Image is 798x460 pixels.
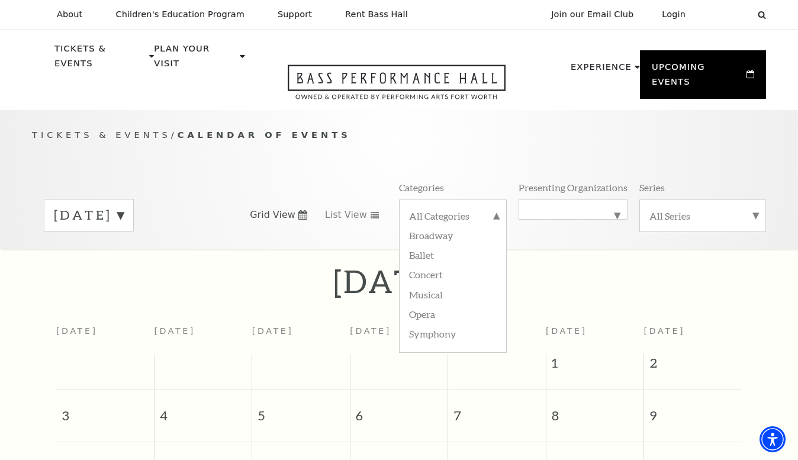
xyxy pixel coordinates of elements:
[155,390,252,431] span: 4
[546,390,643,431] span: 8
[409,304,497,323] label: Opera
[178,130,351,140] span: Calendar of Events
[409,284,497,304] label: Musical
[652,60,744,96] p: Upcoming Events
[571,60,632,81] p: Experience
[325,208,367,221] span: List View
[250,208,295,221] span: Grid View
[399,181,444,194] p: Categories
[409,210,497,225] label: All Categories
[333,262,445,300] h2: [DATE]
[56,390,154,431] span: 3
[409,323,497,343] label: Symphony
[350,319,448,354] th: [DATE]
[409,245,497,264] label: Ballet
[649,210,756,222] label: All Series
[345,9,408,20] p: Rent Bass Hall
[54,41,146,78] p: Tickets & Events
[57,9,82,20] p: About
[519,181,628,194] p: Presenting Organizations
[644,390,742,431] span: 9
[252,319,350,354] th: [DATE]
[56,319,154,354] th: [DATE]
[350,390,448,431] span: 6
[760,426,786,452] div: Accessibility Menu
[154,319,252,354] th: [DATE]
[448,319,546,354] th: [DATE]
[409,264,497,284] label: Concert
[54,206,124,224] label: [DATE]
[448,390,545,431] span: 7
[639,181,665,194] p: Series
[32,128,766,143] p: /
[546,354,643,378] span: 1
[252,390,349,431] span: 5
[644,326,686,336] span: [DATE]
[278,9,312,20] p: Support
[409,225,497,245] label: Broadway
[546,326,587,336] span: [DATE]
[115,9,244,20] p: Children's Education Program
[245,65,548,110] a: Open this option
[32,130,171,140] span: Tickets & Events
[704,9,746,20] select: Select:
[154,41,237,78] p: Plan Your Visit
[644,354,742,378] span: 2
